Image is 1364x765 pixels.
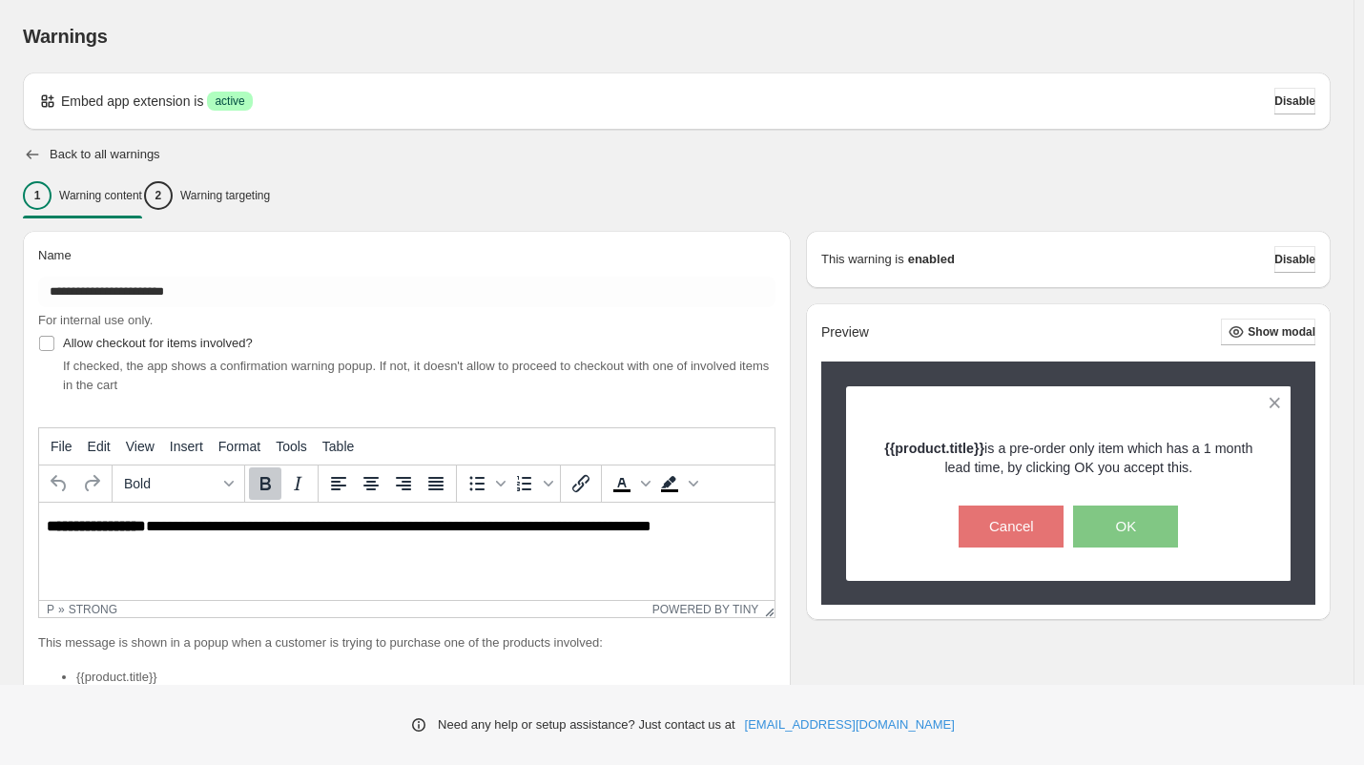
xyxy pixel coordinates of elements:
button: Align right [387,467,420,500]
div: 2 [144,181,173,210]
span: File [51,439,72,454]
span: Format [218,439,260,454]
p: This message is shown in a popup when a customer is trying to purchase one of the products involved: [38,633,775,652]
span: Warnings [23,26,108,47]
a: Powered by Tiny [652,603,759,616]
div: strong [69,603,117,616]
span: Table [322,439,354,454]
h2: Preview [821,324,869,341]
iframe: Rich Text Area [39,503,775,600]
div: p [47,603,54,616]
div: Resize [758,601,775,617]
button: 2Warning targeting [144,176,270,216]
span: Disable [1274,93,1315,109]
span: Name [38,248,72,262]
button: 1Warning content [23,176,142,216]
button: OK [1073,506,1178,548]
div: Numbered list [508,467,556,500]
strong: enabled [908,250,955,269]
span: Bold [124,476,217,491]
strong: {{product.title}} [884,441,984,456]
span: For internal use only. [38,313,153,327]
span: Allow checkout for items involved? [63,336,253,350]
div: Bullet list [461,467,508,500]
div: » [58,603,65,616]
button: Insert/edit link [565,467,597,500]
button: Bold [249,467,281,500]
p: Warning content [59,188,142,203]
button: Cancel [959,506,1064,548]
button: Disable [1274,246,1315,273]
p: Embed app extension is [61,92,203,111]
div: 1 [23,181,52,210]
div: Text color [606,467,653,500]
span: View [126,439,155,454]
button: Align left [322,467,355,500]
span: Disable [1274,252,1315,267]
span: Edit [88,439,111,454]
a: [EMAIL_ADDRESS][DOMAIN_NAME] [745,715,955,734]
p: is a pre-order only item which has a 1 month lead time, by clicking OK you accept this. [879,439,1258,477]
p: This warning is [821,250,904,269]
p: Warning targeting [180,188,270,203]
span: active [215,93,244,109]
button: Justify [420,467,452,500]
li: {{product.title}} [76,668,775,687]
span: Insert [170,439,203,454]
span: If checked, the app shows a confirmation warning popup. If not, it doesn't allow to proceed to ch... [63,359,769,392]
button: Formats [116,467,240,500]
button: Align center [355,467,387,500]
div: Background color [653,467,701,500]
button: Show modal [1221,319,1315,345]
h2: Back to all warnings [50,147,160,162]
button: Undo [43,467,75,500]
button: Italic [281,467,314,500]
button: Disable [1274,88,1315,114]
span: Show modal [1248,324,1315,340]
button: Redo [75,467,108,500]
span: Tools [276,439,307,454]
